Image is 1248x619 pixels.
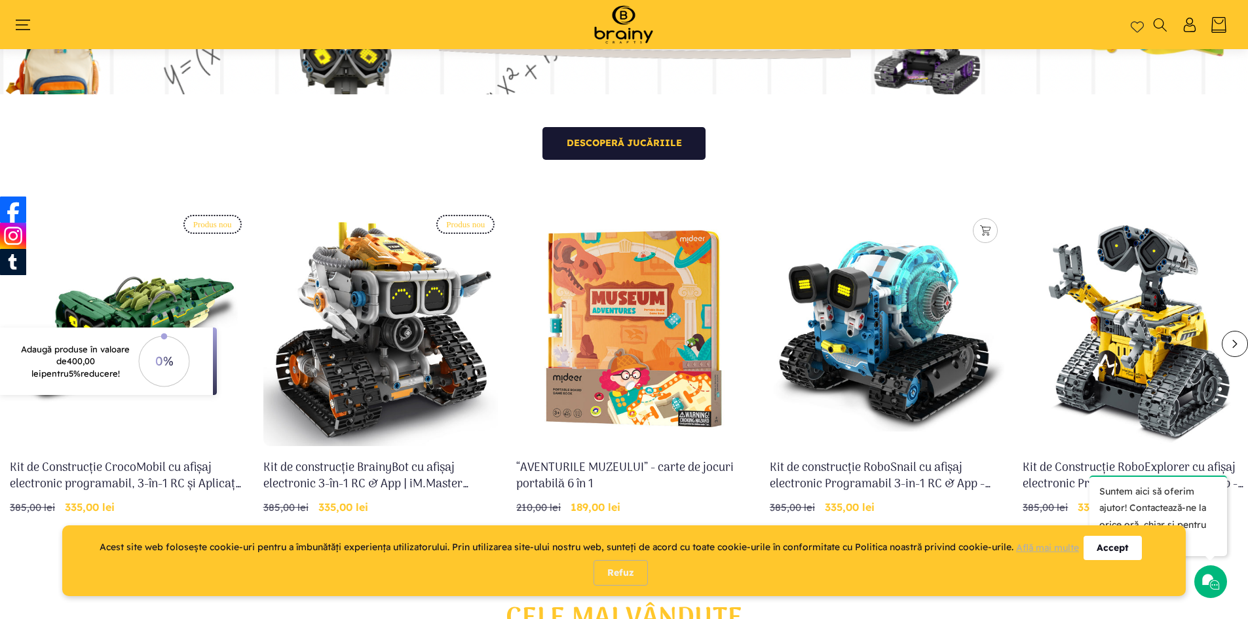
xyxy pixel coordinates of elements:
[1222,331,1248,357] button: Glisare la dreapta
[594,560,648,586] div: Refuz
[18,343,133,379] p: Adaugă produse în valoare de pentru reducere!
[69,368,81,379] span: 5%
[1084,536,1142,560] div: Accept
[1131,18,1144,31] a: Wishlist page link
[1016,542,1079,553] a: Află mai multe
[980,225,991,236] span: Adăugați în [GEOGRAPHIC_DATA]
[31,356,95,378] span: 400,00 lei
[581,3,666,46] img: Brainy Crafts
[770,460,1005,493] a: Kit de construcție RoboSnail cu afișaj electronic Programabil 3-in-1 RC & App - iM.Master (8059)
[10,460,245,493] a: Kit de Construcție CrocoMobil cu afișaj electronic programabil, 3-în-1 RC și Aplicație | iM-Maste...
[1089,476,1227,556] p: Suntem aici să oferim ajutor! Contactează-ne la orice oră, chiar și pentru un simplu salut!
[263,460,499,493] a: Kit de construcție BrainyBot cu afișaj electronic 3-în-1 RC & App | iM.Master (8056)
[1152,18,1168,32] summary: Căutați
[542,127,706,160] a: Descoperă jucăriile
[1201,572,1220,591] img: Chat icon
[21,18,37,32] summary: Meniu
[100,539,1084,556] div: Acest site web folosește cookie-uri pentru a îmbunătăți experiența utilizatorului. Prin utilizare...
[973,218,998,243] button: Adăugați în [GEOGRAPHIC_DATA]
[516,460,751,493] a: “AVENTURILE MUZEULUI” - carte de jocuri portabilă 6 în 1
[155,353,173,369] text: 0%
